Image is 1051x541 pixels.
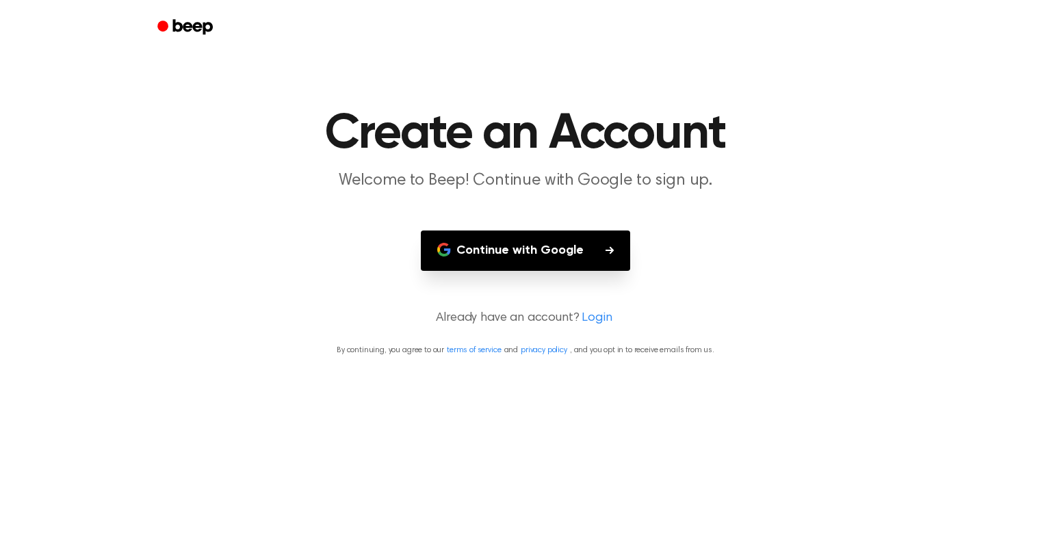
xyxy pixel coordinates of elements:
[447,346,501,354] a: terms of service
[263,170,788,192] p: Welcome to Beep! Continue with Google to sign up.
[16,309,1035,328] p: Already have an account?
[582,309,612,328] a: Login
[148,14,225,41] a: Beep
[16,344,1035,356] p: By continuing, you agree to our and , and you opt in to receive emails from us.
[421,230,630,271] button: Continue with Google
[521,346,567,354] a: privacy policy
[175,109,876,159] h1: Create an Account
